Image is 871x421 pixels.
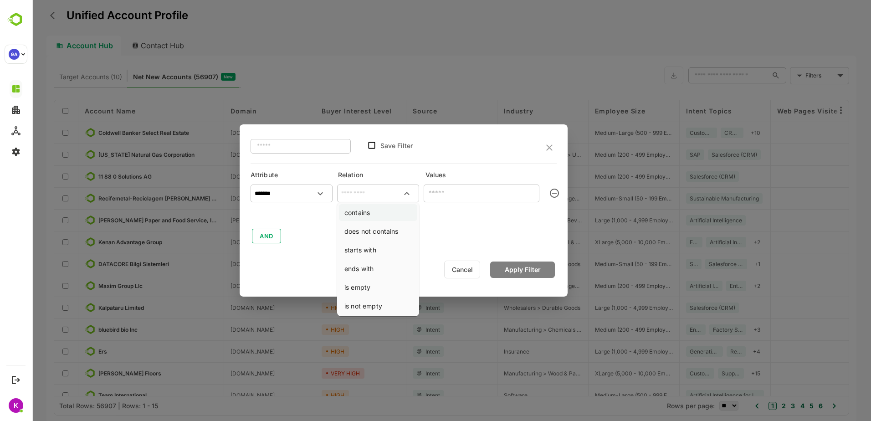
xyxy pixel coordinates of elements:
button: Close [369,187,381,200]
label: Save Filter [348,142,381,149]
h6: Attribute [219,169,301,180]
button: Logout [10,374,22,386]
li: is empty [307,279,385,296]
button: Open [282,187,295,200]
button: Cancel [412,261,448,278]
div: 9A [9,49,20,60]
h6: Values [394,169,525,180]
li: contains [307,204,385,221]
div: K [9,398,23,413]
li: starts with [307,241,385,258]
li: is not empty [307,298,385,314]
button: clear [512,182,533,204]
li: ends with [307,260,385,277]
h6: Relation [306,169,388,180]
img: BambooboxLogoMark.f1c84d78b4c51b1a7b5f700c9845e183.svg [5,11,28,28]
li: does not contains [307,223,385,240]
button: close [512,143,523,152]
button: Apply Filter [458,262,523,278]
